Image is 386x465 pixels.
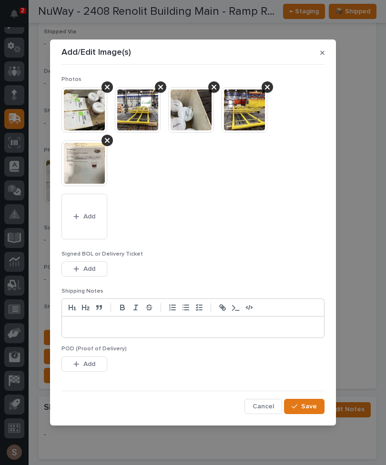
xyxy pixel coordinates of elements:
button: Add [61,356,107,372]
span: Add [83,212,95,221]
p: Add/Edit Image(s) [61,48,131,58]
span: Save [301,402,317,411]
button: Add [61,194,107,239]
span: Photos [61,77,81,82]
span: Signed BOL or Delivery Ticket [61,251,143,257]
span: Add [83,360,95,368]
span: Add [83,265,95,273]
button: Save [284,399,325,414]
span: Shipping Notes [61,288,103,294]
span: Cancel [253,402,274,411]
span: POD (Proof of Delivery) [61,346,127,352]
button: Add [61,261,107,277]
button: Cancel [244,399,282,414]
